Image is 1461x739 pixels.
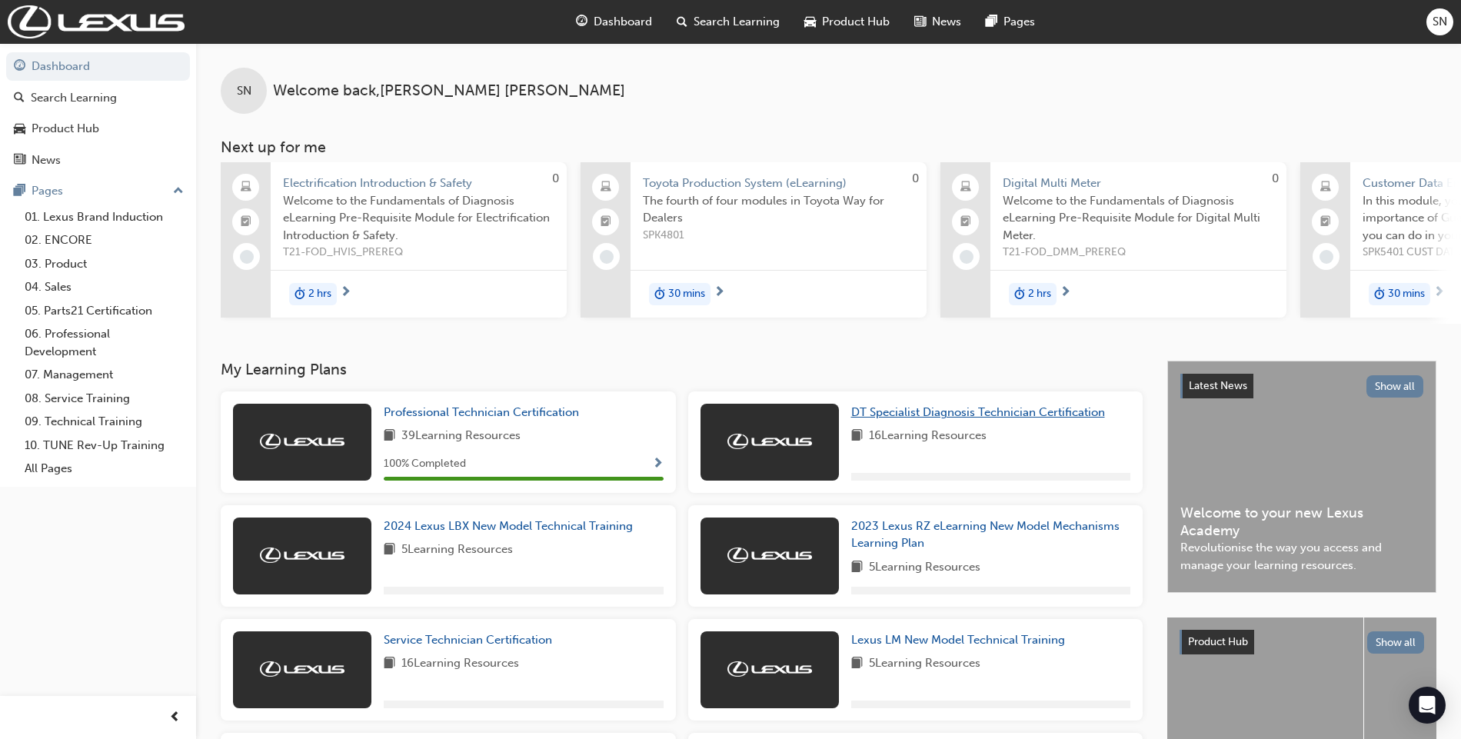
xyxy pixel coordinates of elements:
span: booktick-icon [601,212,611,232]
span: book-icon [851,427,863,446]
span: Revolutionise the way you access and manage your learning resources. [1180,539,1423,574]
a: All Pages [18,457,190,481]
a: 0Toyota Production System (eLearning)The fourth of four modules in Toyota Way for DealersSPK4801d... [581,162,927,318]
span: Show Progress [652,458,664,471]
span: Welcome to the Fundamentals of Diagnosis eLearning Pre-Requisite Module for Electrification Intro... [283,192,554,245]
span: 2 hrs [1028,285,1051,303]
h3: My Learning Plans [221,361,1143,378]
span: 0 [1272,171,1279,185]
span: news-icon [14,154,25,168]
span: book-icon [384,654,395,674]
span: SN [237,82,251,100]
span: prev-icon [169,708,181,727]
a: Product HubShow all [1180,630,1424,654]
span: book-icon [384,541,395,560]
img: Trak [8,5,185,38]
button: SN [1426,8,1453,35]
img: Trak [260,661,344,677]
a: News [6,146,190,175]
span: The fourth of four modules in Toyota Way for Dealers [643,192,914,227]
span: T21-FOD_HVIS_PREREQ [283,244,554,261]
a: 03. Product [18,252,190,276]
a: 10. TUNE Rev-Up Training [18,434,190,458]
span: guage-icon [14,60,25,74]
span: book-icon [384,427,395,446]
span: next-icon [1060,286,1071,300]
img: Trak [260,548,344,563]
span: Welcome to your new Lexus Academy [1180,504,1423,539]
span: booktick-icon [1320,212,1331,232]
a: 04. Sales [18,275,190,299]
span: 2023 Lexus RZ eLearning New Model Mechanisms Learning Plan [851,519,1120,551]
a: Dashboard [6,52,190,81]
span: next-icon [340,286,351,300]
a: Product Hub [6,115,190,143]
a: 01. Lexus Brand Induction [18,205,190,229]
span: learningRecordVerb_NONE-icon [1320,250,1333,264]
img: Trak [727,661,812,677]
button: Show all [1367,631,1425,654]
a: car-iconProduct Hub [792,6,902,38]
span: 30 mins [668,285,705,303]
a: Latest NewsShow allWelcome to your new Lexus AcademyRevolutionise the way you access and manage y... [1167,361,1436,593]
span: car-icon [14,122,25,136]
span: car-icon [804,12,816,32]
span: booktick-icon [241,212,251,232]
a: Search Learning [6,84,190,112]
span: Professional Technician Certification [384,405,579,419]
span: 2024 Lexus LBX New Model Technical Training [384,519,633,533]
a: pages-iconPages [973,6,1047,38]
a: Lexus LM New Model Technical Training [851,631,1071,649]
span: 16 Learning Resources [869,427,987,446]
span: duration-icon [654,285,665,305]
span: booktick-icon [960,212,971,232]
button: Show all [1366,375,1424,398]
span: learningRecordVerb_NONE-icon [600,250,614,264]
span: SPK4801 [643,227,914,245]
button: Pages [6,177,190,205]
span: 100 % Completed [384,455,466,473]
a: DT Specialist Diagnosis Technician Certification [851,404,1111,421]
span: Electrification Introduction & Safety [283,175,554,192]
span: book-icon [851,654,863,674]
span: pages-icon [14,185,25,198]
a: 09. Technical Training [18,410,190,434]
span: laptop-icon [601,178,611,198]
span: laptop-icon [960,178,971,198]
span: Welcome back , [PERSON_NAME] [PERSON_NAME] [273,82,625,100]
span: 0 [552,171,559,185]
span: up-icon [173,181,184,201]
a: Service Technician Certification [384,631,558,649]
span: Product Hub [822,13,890,31]
a: 02. ENCORE [18,228,190,252]
a: 05. Parts21 Certification [18,299,190,323]
span: Latest News [1189,379,1247,392]
span: 39 Learning Resources [401,427,521,446]
button: Show Progress [652,454,664,474]
span: guage-icon [576,12,587,32]
a: news-iconNews [902,6,973,38]
span: laptop-icon [1320,178,1331,198]
div: News [32,151,61,169]
img: Trak [260,434,344,449]
a: 0Digital Multi MeterWelcome to the Fundamentals of Diagnosis eLearning Pre-Requisite Module for D... [940,162,1286,318]
span: search-icon [14,92,25,105]
a: 07. Management [18,363,190,387]
button: DashboardSearch LearningProduct HubNews [6,49,190,177]
span: 0 [912,171,919,185]
h3: Next up for me [196,138,1461,156]
div: Open Intercom Messenger [1409,687,1446,724]
span: Service Technician Certification [384,633,552,647]
span: duration-icon [1374,285,1385,305]
span: learningRecordVerb_NONE-icon [960,250,973,264]
span: 16 Learning Resources [401,654,519,674]
span: Pages [1003,13,1035,31]
span: learningRecordVerb_NONE-icon [240,250,254,264]
span: Welcome to the Fundamentals of Diagnosis eLearning Pre-Requisite Module for Digital Multi Meter. [1003,192,1274,245]
div: Product Hub [32,120,99,138]
span: 30 mins [1388,285,1425,303]
span: Toyota Production System (eLearning) [643,175,914,192]
span: Product Hub [1188,635,1248,648]
span: news-icon [914,12,926,32]
span: 5 Learning Resources [401,541,513,560]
